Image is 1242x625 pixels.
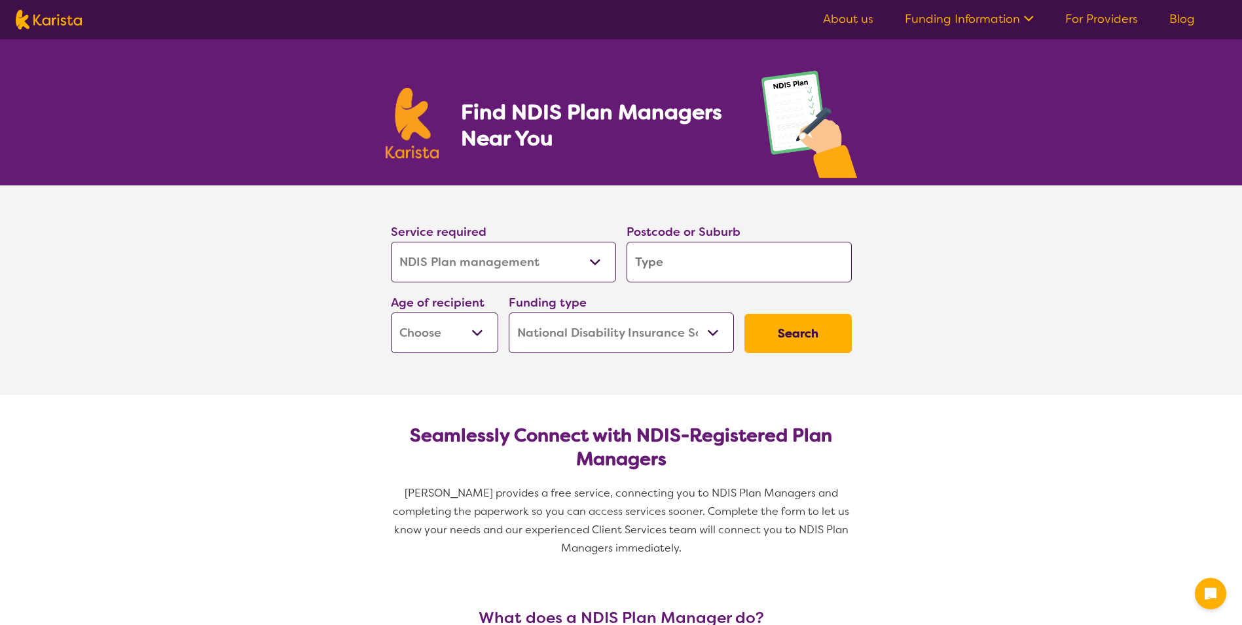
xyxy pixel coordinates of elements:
[744,314,852,353] button: Search
[627,224,740,240] label: Postcode or Suburb
[627,242,852,282] input: Type
[509,295,587,311] label: Funding type
[461,99,735,151] h1: Find NDIS Plan Managers Near You
[761,71,857,185] img: plan-management
[393,486,852,555] span: [PERSON_NAME] provides a free service, connecting you to NDIS Plan Managers and completing the pa...
[1169,11,1195,27] a: Blog
[386,88,439,159] img: Karista logo
[905,11,1034,27] a: Funding Information
[823,11,873,27] a: About us
[391,224,486,240] label: Service required
[401,424,841,471] h2: Seamlessly Connect with NDIS-Registered Plan Managers
[1065,11,1138,27] a: For Providers
[391,295,484,311] label: Age of recipient
[16,10,82,29] img: Karista logo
